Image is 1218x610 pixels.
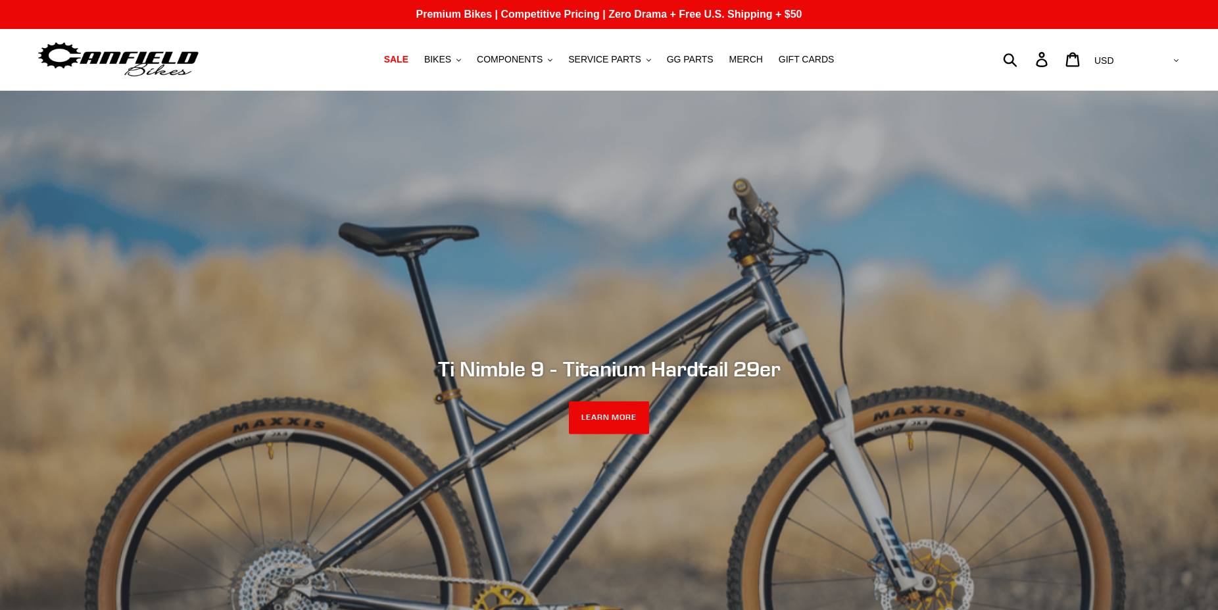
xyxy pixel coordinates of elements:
[378,51,415,68] a: SALE
[562,51,657,68] button: SERVICE PARTS
[470,51,559,68] button: COMPONENTS
[723,51,769,68] a: MERCH
[660,51,720,68] a: GG PARTS
[729,54,763,65] span: MERCH
[779,54,835,65] span: GIFT CARDS
[36,39,201,80] img: Canfield Bikes
[424,54,451,65] span: BIKES
[1010,45,1044,74] input: Search
[667,54,714,65] span: GG PARTS
[772,51,841,68] a: GIFT CARDS
[384,54,408,65] span: SALE
[251,357,967,382] h2: Ti Nimble 9 - Titanium Hardtail 29er
[569,401,650,434] a: LEARN MORE
[568,54,641,65] span: SERVICE PARTS
[477,54,543,65] span: COMPONENTS
[418,51,468,68] button: BIKES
